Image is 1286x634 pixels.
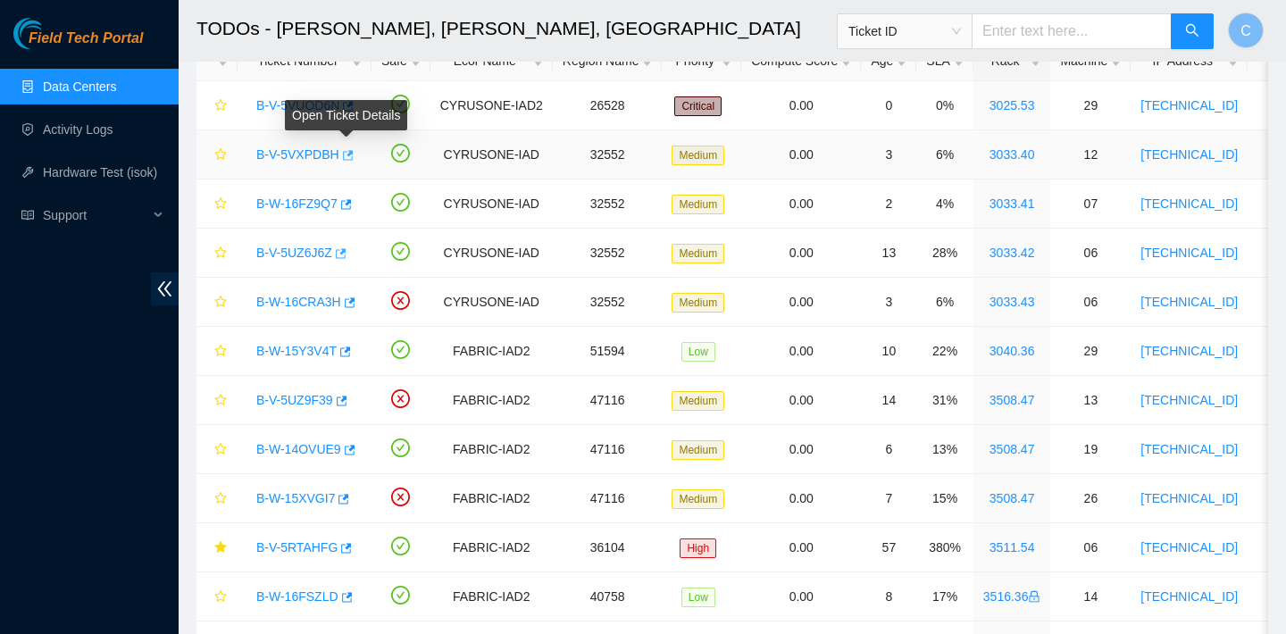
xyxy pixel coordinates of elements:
a: B-W-14OVUE9 [256,442,341,456]
td: 47116 [553,474,663,523]
span: star [214,345,227,359]
td: CYRUSONE-IAD [430,278,553,327]
a: [TECHNICAL_ID] [1140,98,1238,113]
button: star [206,238,228,267]
td: 6% [916,278,973,327]
td: 13 [1050,376,1131,425]
td: 51594 [553,327,663,376]
button: star [206,91,228,120]
td: 13% [916,425,973,474]
td: 57 [861,523,916,572]
td: 29 [1050,327,1131,376]
a: 3516.36lock [983,589,1041,604]
span: star [214,590,227,605]
td: 0.00 [741,425,861,474]
td: FABRIC-IAD2 [430,376,553,425]
td: 14 [861,376,916,425]
td: CYRUSONE-IAD [430,130,553,179]
span: double-left [151,272,179,305]
a: [TECHNICAL_ID] [1140,393,1238,407]
span: search [1185,23,1199,40]
span: lock [1028,590,1040,603]
button: star [206,582,228,611]
span: check-circle [391,537,410,555]
button: star [206,140,228,169]
span: Medium [672,440,724,460]
td: 4% [916,179,973,229]
button: star [206,189,228,218]
a: B-V-5UZ6J6Z [256,246,332,260]
td: 40758 [553,572,663,621]
a: [TECHNICAL_ID] [1140,295,1238,309]
td: 36104 [553,523,663,572]
td: 14 [1050,572,1131,621]
span: star [214,394,227,408]
span: check-circle [391,144,410,163]
a: 3508.47 [990,393,1035,407]
td: 06 [1050,523,1131,572]
td: 32552 [553,278,663,327]
span: Medium [672,489,724,509]
a: [TECHNICAL_ID] [1140,147,1238,162]
td: 31% [916,376,973,425]
button: star [206,288,228,316]
td: 0.00 [741,523,861,572]
img: Akamai Technologies [13,18,90,49]
a: B-W-16CRA3H [256,295,341,309]
td: 0.00 [741,229,861,278]
button: search [1171,13,1214,49]
a: B-V-5UZ9F39 [256,393,333,407]
td: 0.00 [741,278,861,327]
span: star [214,541,227,555]
span: Ticket ID [848,18,961,45]
td: 2 [861,179,916,229]
td: 0.00 [741,327,861,376]
span: check-circle [391,193,410,212]
td: 6% [916,130,973,179]
span: High [680,538,716,558]
td: FABRIC-IAD2 [430,523,553,572]
td: FABRIC-IAD2 [430,327,553,376]
span: check-circle [391,242,410,261]
td: 6 [861,425,916,474]
td: 29 [1050,81,1131,130]
a: Activity Logs [43,122,113,137]
a: [TECHNICAL_ID] [1140,344,1238,358]
td: 0.00 [741,474,861,523]
td: 17% [916,572,973,621]
td: 0.00 [741,130,861,179]
td: 19 [1050,425,1131,474]
span: Medium [672,244,724,263]
td: 32552 [553,179,663,229]
a: B-V-5VUOD6N [256,98,339,113]
td: 32552 [553,130,663,179]
span: star [214,492,227,506]
td: 0.00 [741,376,861,425]
td: 8 [861,572,916,621]
button: star [206,386,228,414]
td: 06 [1050,229,1131,278]
span: check-circle [391,586,410,605]
td: 26528 [553,81,663,130]
a: 3511.54 [990,540,1035,555]
span: check-circle [391,340,410,359]
a: B-V-5VXPDBH [256,147,339,162]
a: 3033.42 [990,246,1035,260]
a: [TECHNICAL_ID] [1140,589,1238,604]
input: Enter text here... [972,13,1172,49]
span: Low [681,588,715,607]
td: CYRUSONE-IAD [430,229,553,278]
a: 3025.53 [990,98,1035,113]
a: 3033.43 [990,295,1035,309]
span: close-circle [391,291,410,310]
td: CYRUSONE-IAD [430,179,553,229]
td: 47116 [553,376,663,425]
a: 3033.40 [990,147,1035,162]
a: B-W-15XVGI7 [256,491,335,505]
a: 3508.47 [990,491,1035,505]
a: 3033.41 [990,196,1035,211]
span: close-circle [391,488,410,506]
span: Medium [672,391,724,411]
span: Low [681,342,715,362]
a: B-W-15Y3V4T [256,344,337,358]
